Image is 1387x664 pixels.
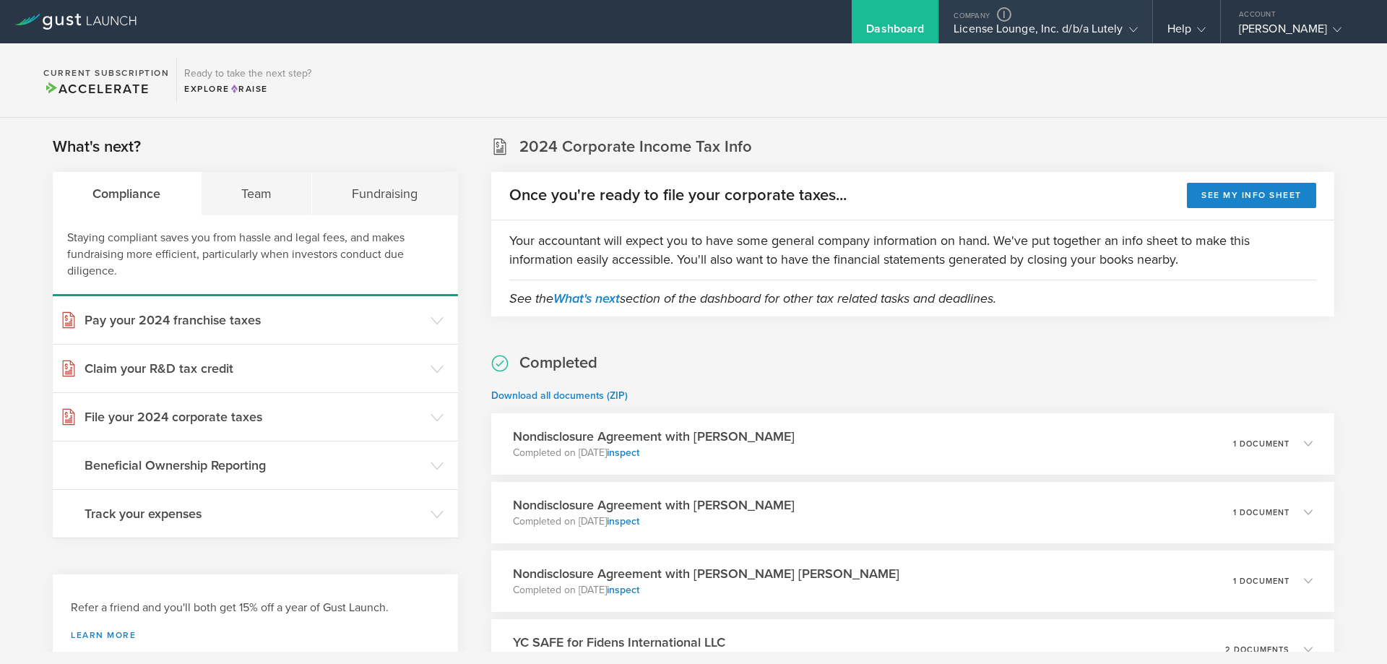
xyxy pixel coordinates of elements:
[1167,22,1206,43] div: Help
[85,504,423,523] h3: Track your expenses
[71,600,440,616] h3: Refer a friend and you'll both get 15% off a year of Gust Launch.
[491,389,628,402] a: Download all documents (ZIP)
[607,447,639,459] a: inspect
[1225,646,1289,654] p: 2 documents
[519,137,752,158] h2: 2024 Corporate Income Tax Info
[1239,22,1362,43] div: [PERSON_NAME]
[53,137,141,158] h2: What's next?
[553,290,620,306] a: What's next
[312,172,458,215] div: Fundraising
[513,564,899,583] h3: Nondisclosure Agreement with [PERSON_NAME] [PERSON_NAME]
[53,172,202,215] div: Compliance
[85,456,423,475] h3: Beneficial Ownership Reporting
[85,359,423,378] h3: Claim your R&D tax credit
[43,69,169,77] h2: Current Subscription
[71,631,440,639] a: Learn more
[202,172,313,215] div: Team
[184,69,311,79] h3: Ready to take the next step?
[1233,577,1289,585] p: 1 document
[513,583,899,598] p: Completed on [DATE]
[184,82,311,95] div: Explore
[954,22,1137,43] div: License Lounge, Inc. d/b/a Lutely
[509,231,1316,269] p: Your accountant will expect you to have some general company information on hand. We've put toget...
[513,514,795,529] p: Completed on [DATE]
[866,22,924,43] div: Dashboard
[513,446,795,460] p: Completed on [DATE]
[53,215,458,296] div: Staying compliant saves you from hassle and legal fees, and makes fundraising more efficient, par...
[1315,595,1387,664] iframe: Chat Widget
[230,84,268,94] span: Raise
[85,311,423,329] h3: Pay your 2024 franchise taxes
[509,185,847,206] h2: Once you're ready to file your corporate taxes...
[1187,183,1316,208] button: See my info sheet
[1233,440,1289,448] p: 1 document
[85,408,423,426] h3: File your 2024 corporate taxes
[1233,509,1289,517] p: 1 document
[513,427,795,446] h3: Nondisclosure Agreement with [PERSON_NAME]
[607,515,639,527] a: inspect
[513,496,795,514] h3: Nondisclosure Agreement with [PERSON_NAME]
[513,633,725,652] h3: YC SAFE for Fidens International LLC
[607,584,639,596] a: inspect
[43,81,149,97] span: Accelerate
[519,353,597,374] h2: Completed
[176,58,319,103] div: Ready to take the next step?ExploreRaise
[509,290,996,306] em: See the section of the dashboard for other tax related tasks and deadlines.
